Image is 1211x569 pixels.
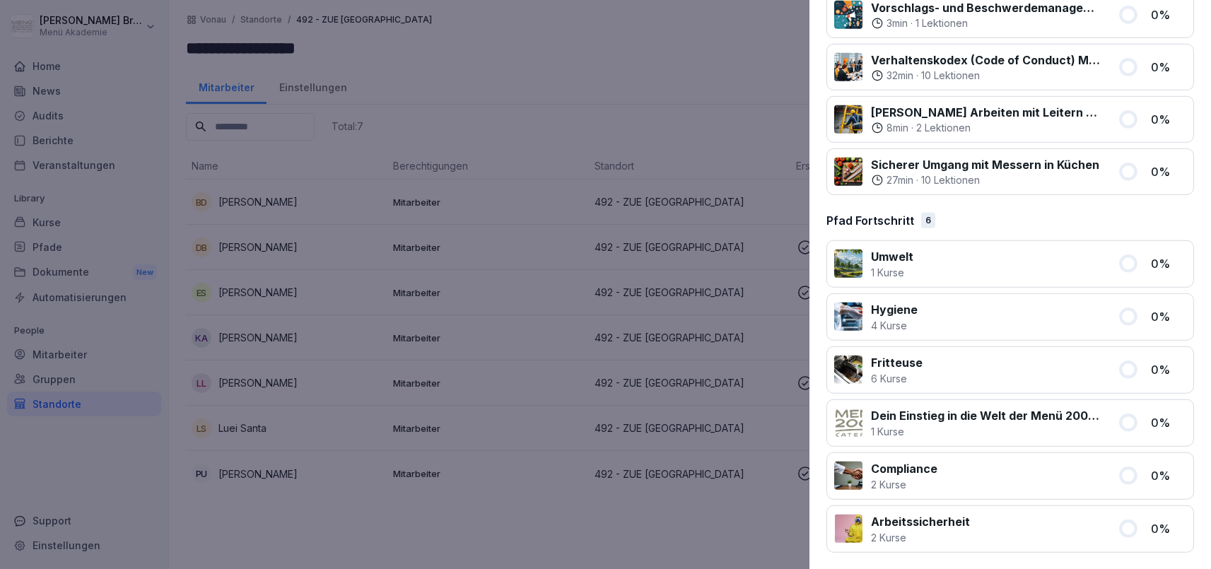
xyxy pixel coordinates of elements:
div: · [871,16,1101,30]
p: 27 min [887,173,913,187]
p: 2 Kurse [871,477,937,492]
p: 0 % [1151,163,1186,180]
p: Verhaltenskodex (Code of Conduct) Menü 2000 [871,52,1101,69]
p: 10 Lektionen [921,173,980,187]
p: 0 % [1151,414,1186,431]
p: 8 min [887,121,908,135]
p: Dein Einstieg in die Welt der Menü 2000 Akademie [871,407,1101,424]
p: 10 Lektionen [921,69,980,83]
div: · [871,121,1101,135]
p: Pfad Fortschritt [826,212,914,229]
p: 2 Lektionen [916,121,971,135]
p: Sicherer Umgang mit Messern in Küchen [871,156,1099,173]
p: 4 Kurse [871,318,918,333]
div: · [871,173,1099,187]
div: 6 [921,213,935,228]
p: 0 % [1151,111,1186,128]
p: Fritteuse [871,354,923,371]
p: 2 Kurse [871,530,970,545]
p: 0 % [1151,6,1186,23]
div: · [871,69,1101,83]
p: [PERSON_NAME] Arbeiten mit Leitern und [PERSON_NAME] [871,104,1101,121]
p: Umwelt [871,248,913,265]
p: 1 Kurse [871,265,913,280]
p: 32 min [887,69,913,83]
p: Arbeitssicherheit [871,513,970,530]
p: 1 Kurse [871,424,1101,439]
p: 0 % [1151,59,1186,76]
p: Hygiene [871,301,918,318]
p: 0 % [1151,308,1186,325]
p: 0 % [1151,361,1186,378]
p: 6 Kurse [871,371,923,386]
p: 0 % [1151,255,1186,272]
p: 0 % [1151,467,1186,484]
p: 1 Lektionen [915,16,968,30]
p: Compliance [871,460,937,477]
p: 0 % [1151,520,1186,537]
p: 3 min [887,16,908,30]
